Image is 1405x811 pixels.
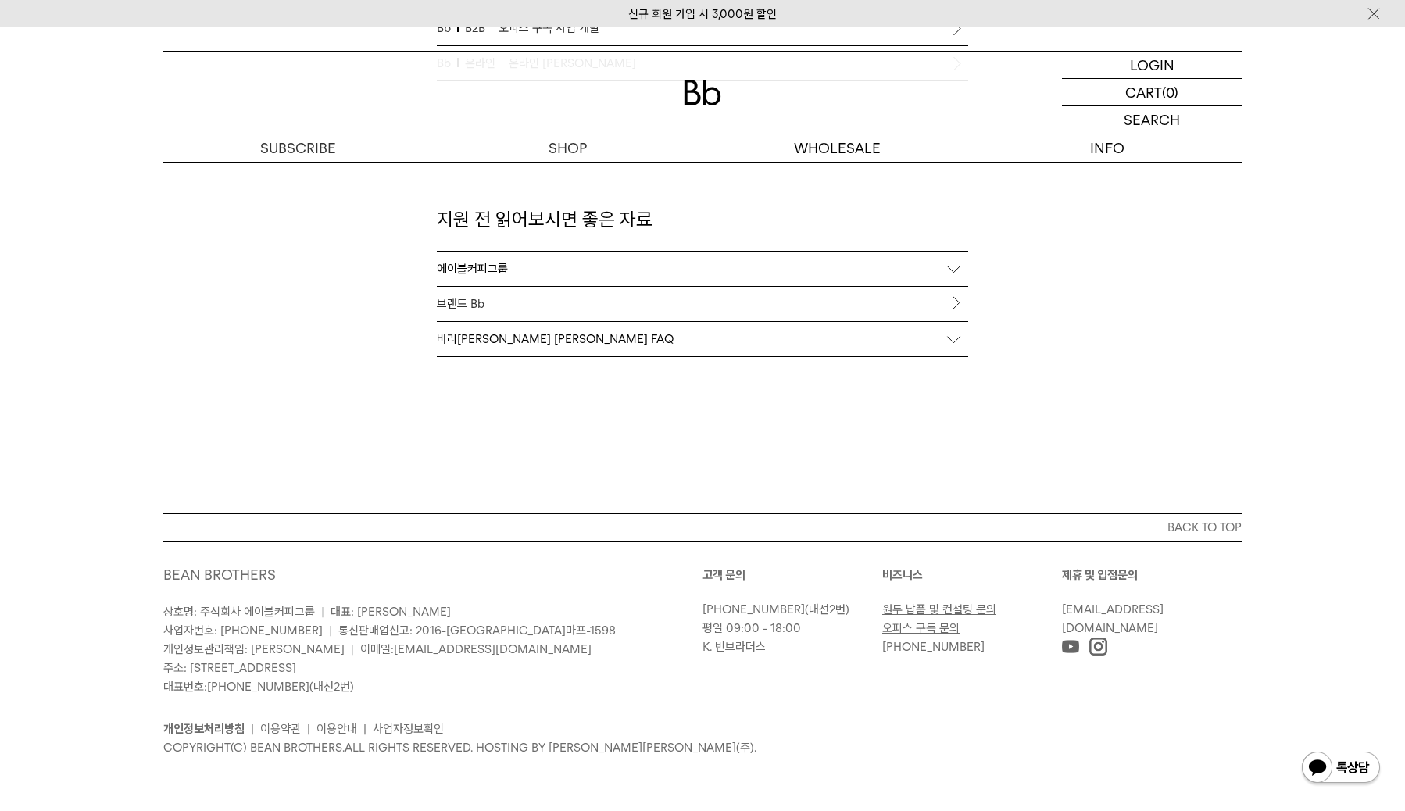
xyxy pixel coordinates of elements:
[628,7,777,21] a: 신규 회원 가입 시 3,000원 할인
[260,722,301,736] a: 이용약관
[702,566,882,584] p: 고객 문의
[207,680,309,694] a: [PHONE_NUMBER]
[360,642,592,656] span: 이메일:
[373,722,444,736] a: 사업자정보확인
[972,134,1242,162] p: INFO
[702,600,874,619] p: (내선2번)
[163,513,1242,541] button: BACK TO TOP
[1130,52,1174,78] p: LOGIN
[882,621,960,635] a: 오피스 구독 문의
[882,566,1062,584] p: 비즈니스
[702,602,805,616] a: [PHONE_NUMBER]
[702,619,874,638] p: 평일 09:00 - 18:00
[351,642,354,656] span: |
[163,134,433,162] a: SUBSCRIBE
[1300,750,1382,788] img: 카카오톡 채널 1:1 채팅 버튼
[338,623,616,638] span: 통신판매업신고: 2016-[GEOGRAPHIC_DATA]마포-1598
[316,722,357,736] a: 이용안내
[1062,79,1242,106] a: CART (0)
[307,720,310,738] li: |
[163,680,354,694] span: 대표번호: (내선2번)
[702,640,766,654] a: K. 빈브라더스
[163,738,1242,757] p: COPYRIGHT(C) BEAN BROTHERS. ALL RIGHTS RESERVED. HOSTING BY [PERSON_NAME][PERSON_NAME](주).
[163,605,315,619] span: 상호명: 주식회사 에이블커피그룹
[329,623,332,638] span: |
[251,720,254,738] li: |
[684,80,721,105] img: 로고
[437,322,968,356] div: 바리[PERSON_NAME] [PERSON_NAME] FAQ
[433,134,702,162] a: SHOP
[1062,602,1164,635] a: [EMAIL_ADDRESS][DOMAIN_NAME]
[163,642,345,656] span: 개인정보관리책임: [PERSON_NAME]
[1124,106,1180,134] p: SEARCH
[1162,79,1178,105] p: (0)
[1062,52,1242,79] a: LOGIN
[331,605,451,619] span: 대표: [PERSON_NAME]
[163,623,323,638] span: 사업자번호: [PHONE_NUMBER]
[437,252,968,286] div: 에이블커피그룹
[437,206,968,252] p: 지원 전 읽어보시면 좋은 자료
[882,602,996,616] a: 원두 납품 및 컨설팅 문의
[1062,566,1242,584] p: 제휴 및 입점문의
[702,134,972,162] p: WHOLESALE
[882,640,985,654] a: [PHONE_NUMBER]
[363,720,366,738] li: |
[437,287,968,321] a: 브랜드 Bb
[1125,79,1162,105] p: CART
[394,642,592,656] a: [EMAIL_ADDRESS][DOMAIN_NAME]
[163,722,245,736] a: 개인정보처리방침
[163,661,296,675] span: 주소: [STREET_ADDRESS]
[321,605,324,619] span: |
[163,566,276,583] a: BEAN BROTHERS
